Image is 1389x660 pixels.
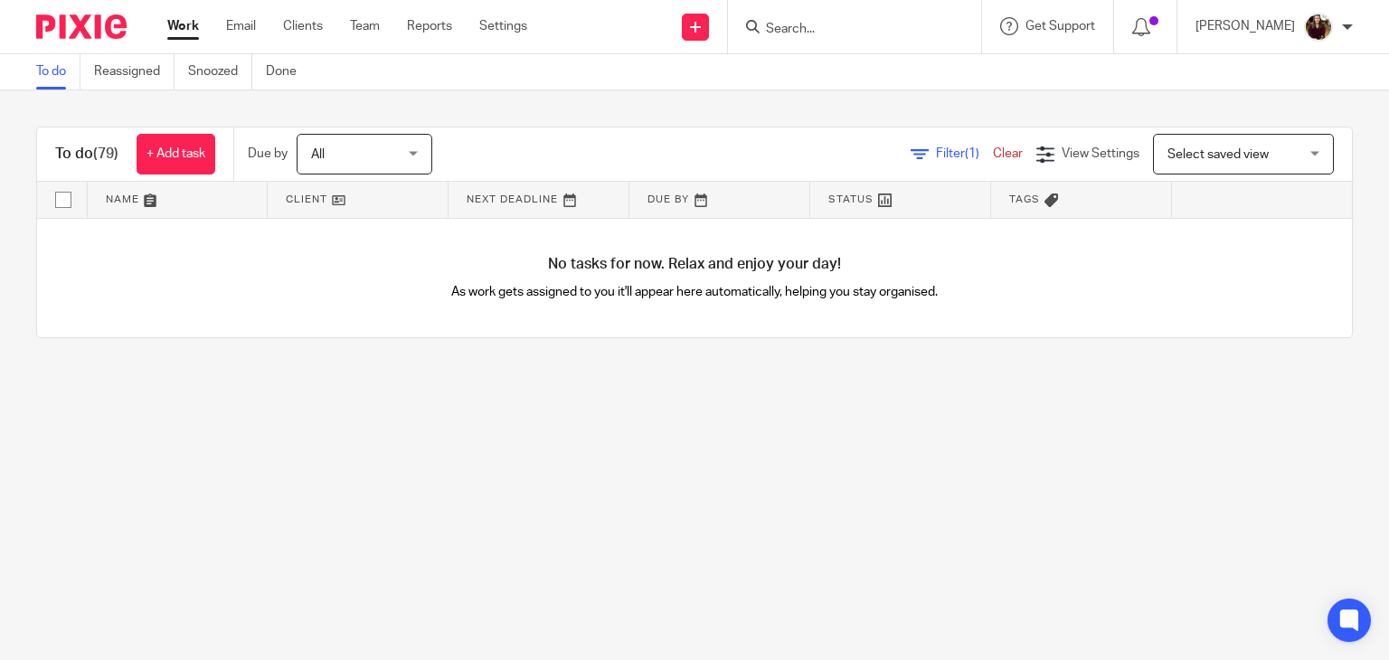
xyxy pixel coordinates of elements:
a: Reports [407,17,452,35]
a: To do [36,54,80,90]
h1: To do [55,145,118,164]
p: Due by [248,145,288,163]
a: Work [167,17,199,35]
a: Reassigned [94,54,175,90]
h4: No tasks for now. Relax and enjoy your day! [37,255,1352,274]
a: Clients [283,17,323,35]
img: Pixie [36,14,127,39]
a: Clear [993,147,1023,160]
span: View Settings [1062,147,1139,160]
span: (79) [93,146,118,161]
span: Get Support [1025,20,1095,33]
span: All [311,148,325,161]
a: Snoozed [188,54,252,90]
a: Settings [479,17,527,35]
p: As work gets assigned to you it'll appear here automatically, helping you stay organised. [366,283,1024,301]
a: Team [350,17,380,35]
span: Tags [1009,194,1040,204]
span: Filter [936,147,993,160]
span: Select saved view [1167,148,1269,161]
p: [PERSON_NAME] [1195,17,1295,35]
a: + Add task [137,134,215,174]
a: Email [226,17,256,35]
a: Done [266,54,310,90]
span: (1) [965,147,979,160]
img: MaxAcc_Sep21_ElliDeanPhoto_030.jpg [1304,13,1333,42]
input: Search [764,22,927,38]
